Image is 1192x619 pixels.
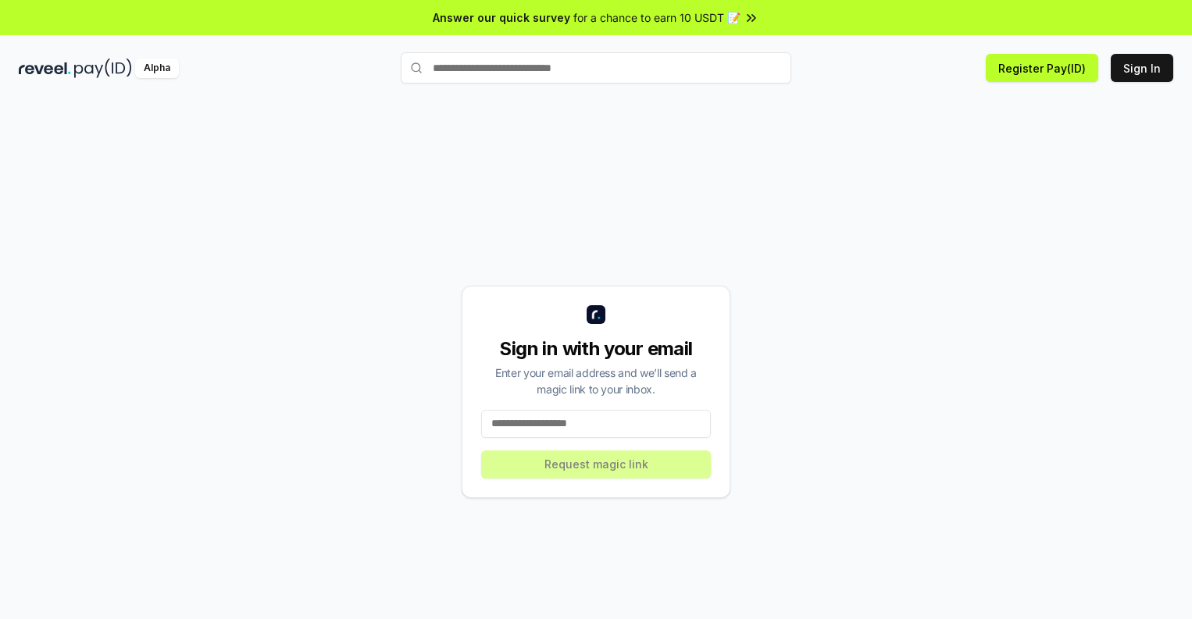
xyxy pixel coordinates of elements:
button: Sign In [1111,54,1173,82]
span: Answer our quick survey [433,9,570,26]
div: Enter your email address and we’ll send a magic link to your inbox. [481,365,711,397]
button: Register Pay(ID) [986,54,1098,82]
img: pay_id [74,59,132,78]
span: for a chance to earn 10 USDT 📝 [573,9,741,26]
div: Alpha [135,59,179,78]
div: Sign in with your email [481,336,711,361]
img: logo_small [587,305,605,324]
img: reveel_dark [19,59,71,78]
